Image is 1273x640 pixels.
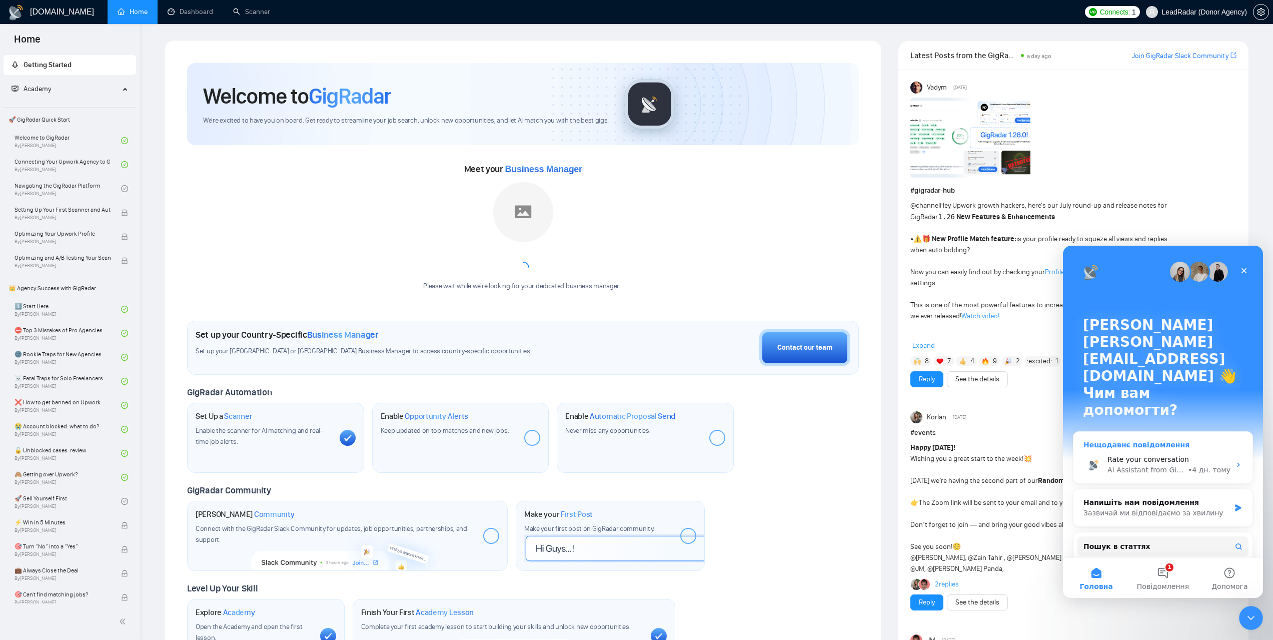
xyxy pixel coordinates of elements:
span: Keep updated on top matches and new jobs. [381,426,509,435]
a: See the details [955,597,999,608]
span: Set up your [GEOGRAPHIC_DATA] or [GEOGRAPHIC_DATA] Business Manager to access country-specific op... [196,347,589,356]
span: ⚠️ [913,235,922,243]
span: [DATE] [953,413,966,422]
span: Optimizing and A/B Testing Your Scanner for Better Results [15,253,111,263]
a: Reply [919,374,935,385]
span: 4 [970,356,974,366]
span: 🎯 Can't find matching jobs? [15,589,111,599]
span: Business Manager [505,164,582,174]
h1: Make your [524,509,593,519]
span: Home [6,32,49,53]
h1: Finish Your First [361,607,474,617]
span: 1 [1132,7,1136,18]
span: fund-projection-screen [12,85,19,92]
strong: Happy [DATE]! [910,443,955,452]
strong: New Profile Match feature: [932,235,1016,243]
span: lock [121,522,128,529]
h1: # gigradar-hub [910,185,1236,196]
span: export [1230,51,1236,59]
span: lock [121,257,128,264]
h1: Enable [381,411,469,421]
span: Automatic Proposal Send [590,411,675,421]
span: Level Up Your Skill [187,583,258,594]
span: check-circle [121,402,128,409]
a: export [1230,51,1236,60]
h1: Enable [565,411,675,421]
span: Never miss any opportunities. [565,426,650,435]
a: Reply [919,597,935,608]
span: Make your first post on GigRadar community. [524,524,654,533]
img: JM [919,579,930,590]
strong: New Features & Enhancements [956,213,1055,221]
img: 👍 [959,358,966,365]
li: Getting Started [4,55,136,75]
span: 1 [1055,356,1058,366]
h1: Set Up a [196,411,252,421]
a: ⛔ Top 3 Mistakes of Pro AgenciesBy[PERSON_NAME] [15,322,121,344]
span: 🎁 [922,235,930,243]
span: Latest Posts from the GigRadar Community [910,49,1017,62]
span: a day ago [1027,53,1051,60]
h1: Set up your Country-Specific [196,329,379,340]
a: searchScanner [233,8,270,16]
span: Connects: [1100,7,1130,18]
button: See the details [947,371,1008,387]
span: We're excited to have you on board. Get ready to streamline your job search, unlock new opportuni... [203,116,609,126]
span: Complete your first academy lesson to start building your skills and unlock new opportunities. [361,622,631,631]
span: By [PERSON_NAME] [15,599,111,605]
span: check-circle [121,137,128,144]
span: check-circle [121,450,128,457]
span: Meet your [464,164,582,175]
span: check-circle [121,306,128,313]
span: loading [517,262,529,274]
span: Expand [912,341,935,350]
span: Korlan [927,412,946,423]
span: 9 [993,356,997,366]
a: Watch video! [961,312,999,320]
a: Navigating the GigRadar PlatformBy[PERSON_NAME] [15,178,121,200]
button: Contact our team [759,329,850,366]
a: dashboardDashboard [168,8,213,16]
span: Connect with the GigRadar Slack Community for updates, job opportunities, partnerships, and support. [196,524,467,544]
img: upwork-logo.png [1089,8,1097,16]
span: Optimizing Your Upwork Profile [15,229,111,239]
a: ❌ How to get banned on UpworkBy[PERSON_NAME] [15,394,121,416]
img: placeholder.png [493,182,553,242]
img: F09AC4U7ATU-image.png [910,98,1030,178]
img: logo [8,5,24,21]
h1: Welcome to [203,83,391,110]
span: check-circle [121,498,128,505]
img: 🔥 [982,358,989,365]
strong: Random Coffee [1038,476,1087,485]
a: homeHome [118,8,148,16]
span: Academy Lesson [416,607,474,617]
span: 🎯 Turn “No” into a “Yes” [15,541,111,551]
a: 1️⃣ Start HereBy[PERSON_NAME] [15,298,121,320]
a: See the details [955,374,999,385]
span: double-left [119,616,129,626]
span: Business Manager [307,329,379,340]
span: lock [121,594,128,601]
span: check-circle [121,474,128,481]
strong: Profile management upgrades: [913,334,1012,342]
span: check-circle [121,161,128,168]
img: Korlan [910,411,922,423]
span: lock [121,570,128,577]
